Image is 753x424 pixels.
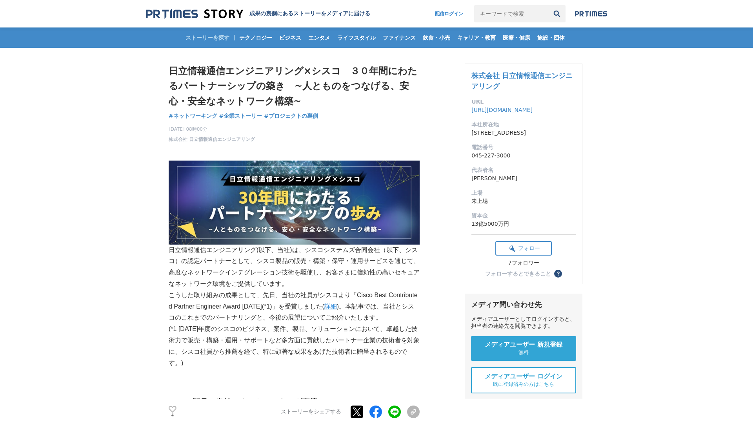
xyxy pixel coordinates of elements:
a: 配信ログイン [427,5,471,22]
h1: 日立情報通信エンジニアリング×シスコ ３０年間にわたるパートナーシップの築き ~人とものをつなげる、安心・安全なネットワーク構築~ [169,64,420,109]
input: キーワードで検索 [474,5,548,22]
a: テクノロジー [236,27,275,48]
p: 4 [169,413,176,417]
a: 成果の裏側にあるストーリーをメディアに届ける 成果の裏側にあるストーリーをメディアに届ける [146,9,370,19]
span: #企業ストーリー [219,112,262,119]
a: ファイナンス [380,27,419,48]
a: メディアユーザー 新規登録 無料 [471,336,576,361]
span: テクノロジー [236,34,275,41]
span: ？ [555,271,561,276]
a: #プロジェクトの裏側 [264,112,318,120]
button: ？ [554,270,562,278]
a: [URL][DOMAIN_NAME] [471,107,533,113]
a: 詳細 [324,303,337,310]
span: 飲食・小売 [420,34,453,41]
img: thumbnail_291a6e60-8c83-11f0-9d6d-a329db0dd7a1.png [169,161,420,245]
span: ファイナンス [380,34,419,41]
span: メディアユーザー 新規登録 [485,341,562,349]
a: 飲食・小売 [420,27,453,48]
p: ストーリーをシェアする [281,408,341,415]
a: 医療・健康 [500,27,533,48]
dd: [STREET_ADDRESS] [471,129,576,137]
p: こうした取り組みの成果として、先日、当社の社員がシスコより「Cisco Best Contributed Partner Engineer Award [DATE](*1)」を受賞しました( )... [169,290,420,323]
span: [DATE] 08時00分 [169,126,255,133]
a: 株式会社 日立情報通信エンジニアリング [169,136,255,143]
p: 日立情報通信エンジニアリング(以下、当社)は、シスコシステムズ合同会社（以下、シスコ）の認定パートナーとして、シスコ製品の販売・構築・保守・運用サービスを通じて、高度なネットワークインテグレーシ... [169,161,420,290]
span: #ネットワーキング [169,112,217,119]
div: フォローするとできること [485,271,551,276]
img: 成果の裏側にあるストーリーをメディアに届ける [146,9,243,19]
a: #ネットワーキング [169,112,217,120]
p: (*1 [DATE]年度のシスコのビジネス、案件、製品、ソリューションにおいて、卓越した技術力で販売・構築・運用・サポートなど多方面に貢献したパートナー企業の技術者を対象に、シスコ社員から推薦を... [169,323,420,369]
span: #プロジェクトの裏側 [264,112,318,119]
dt: 資本金 [471,212,576,220]
span: エンタメ [305,34,333,41]
div: 7フォロワー [495,260,552,267]
span: 無料 [518,349,529,356]
a: #企業ストーリー [219,112,262,120]
span: キャリア・教育 [454,34,499,41]
div: メディア問い合わせ先 [471,300,576,309]
h2: シスコ製品と当社のネットワーキング事業 [169,396,420,408]
span: ライフスタイル [334,34,379,41]
button: フォロー [495,241,552,256]
span: 施設・団体 [534,34,568,41]
dt: 上場 [471,189,576,197]
button: 検索 [548,5,566,22]
dt: URL [471,98,576,106]
span: ビジネス [276,34,304,41]
a: メディアユーザー ログイン 既に登録済みの方はこちら [471,367,576,393]
dd: 13億5000万円 [471,220,576,228]
dt: 代表者名 [471,166,576,174]
dd: 045-227-3000 [471,152,576,160]
span: 既に登録済みの方はこちら [493,381,554,388]
dt: 本社所在地 [471,121,576,129]
a: 施設・団体 [534,27,568,48]
span: 医療・健康 [500,34,533,41]
a: ビジネス [276,27,304,48]
a: エンタメ [305,27,333,48]
div: メディアユーザーとしてログインすると、担当者の連絡先を閲覧できます。 [471,316,576,330]
a: ライフスタイル [334,27,379,48]
h2: 成果の裏側にあるストーリーをメディアに届ける [249,10,370,17]
dd: 未上場 [471,197,576,205]
span: メディアユーザー ログイン [485,373,562,381]
a: 株式会社 日立情報通信エンジニアリング [471,71,573,90]
a: キャリア・教育 [454,27,499,48]
dt: 電話番号 [471,143,576,152]
img: prtimes [575,11,607,17]
dd: [PERSON_NAME] [471,174,576,183]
